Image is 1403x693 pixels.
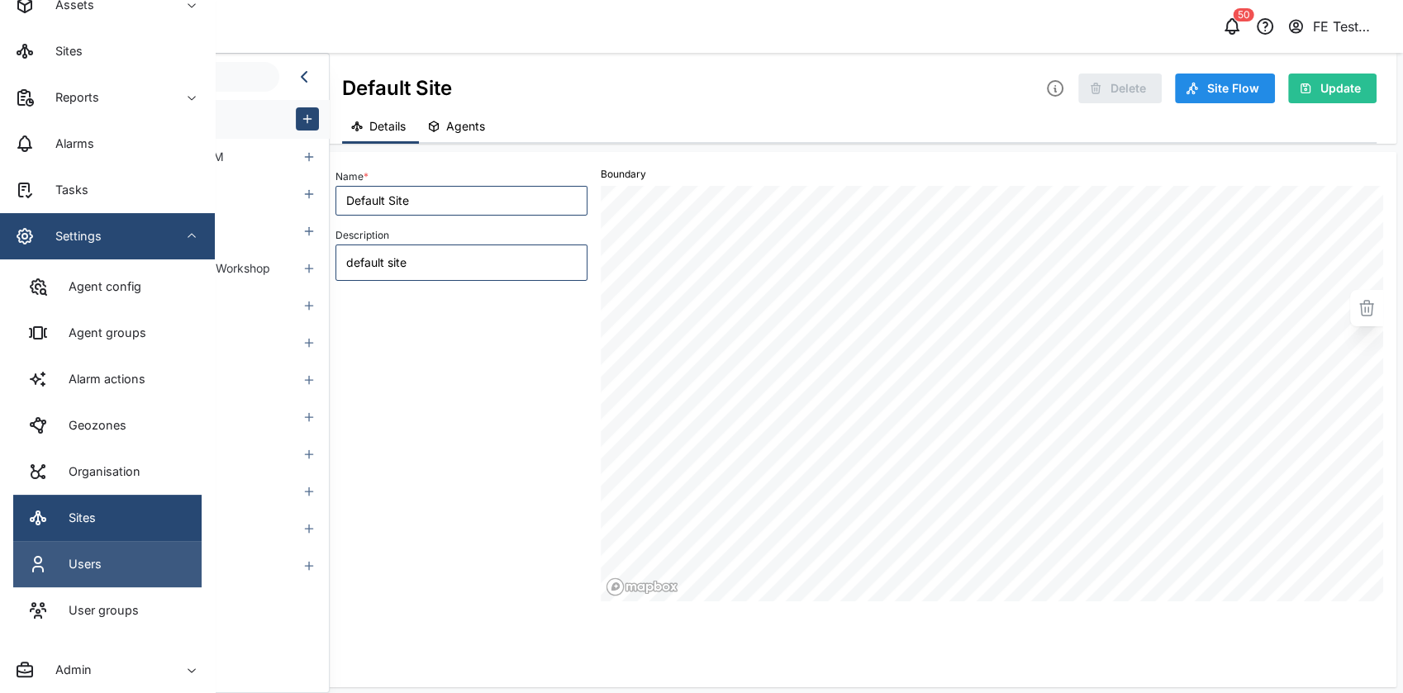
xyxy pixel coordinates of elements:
[1288,74,1377,103] button: Update
[13,356,202,402] a: Alarm actions
[601,186,1383,601] canvas: Map
[43,42,83,60] div: Sites
[1234,8,1254,21] div: 50
[335,171,369,183] label: Name
[13,495,202,541] a: Sites
[601,167,1383,183] div: Boundary
[13,310,202,356] a: Agent groups
[43,88,99,107] div: Reports
[1320,74,1361,102] span: Update
[342,73,452,103] div: Default Site
[13,541,202,587] a: Users
[13,587,202,634] a: User groups
[335,244,587,281] textarea: default site
[1286,15,1390,38] button: FE Test Admin
[43,227,102,245] div: Settings
[56,370,145,388] div: Alarm actions
[43,135,94,153] div: Alarms
[56,601,139,619] div: User groups
[56,509,96,527] div: Sites
[56,278,141,296] div: Agent config
[13,449,202,495] a: Organisation
[56,555,102,573] div: Users
[43,661,92,679] div: Admin
[1313,17,1389,37] div: FE Test Admin
[446,121,485,132] span: Agents
[335,230,389,241] label: Description
[13,263,202,310] a: Agent config
[56,416,126,434] div: Geozones
[43,181,88,199] div: Tasks
[13,402,202,449] a: Geozones
[56,324,146,342] div: Agent groups
[606,577,678,596] a: Mapbox logo
[1175,74,1275,103] a: Site Flow
[369,121,406,132] span: Details
[1207,74,1259,102] span: Site Flow
[56,463,140,481] div: Organisation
